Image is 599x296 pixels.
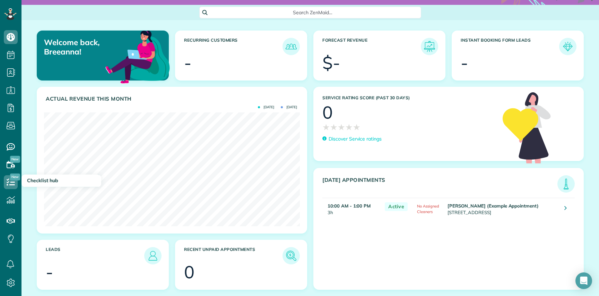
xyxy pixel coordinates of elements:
h3: Recent unpaid appointments [184,247,283,264]
img: dashboard_welcome-42a62b7d889689a78055ac9021e634bf52bae3f8056760290aed330b23ab8690.png [104,23,171,90]
img: icon_form_leads-04211a6a04a5b2264e4ee56bc0799ec3eb69b7e499cbb523a139df1d13a81ae0.png [561,40,575,53]
span: ★ [345,121,353,133]
span: No Assigned Cleaners [417,204,439,214]
div: 0 [322,104,333,121]
td: 3h [322,198,381,220]
strong: 10:00 AM - 1:00 PM [328,203,371,209]
span: ★ [330,121,338,133]
strong: [PERSON_NAME] (Example Appointment) [448,203,539,209]
span: [DATE] [281,105,297,109]
h3: Recurring Customers [184,38,283,55]
p: Welcome back, Breeanna! [44,38,126,56]
div: - [461,54,468,71]
a: Discover Service ratings [322,135,382,143]
h3: Actual Revenue this month [46,96,300,102]
img: icon_leads-1bed01f49abd5b7fead27621c3d59655bb73ed531f8eeb49469d10e621d6b896.png [146,249,160,263]
span: Active [385,202,408,211]
img: icon_forecast_revenue-8c13a41c7ed35a8dcfafea3cbb826a0462acb37728057bba2d056411b612bbbe.png [423,40,436,53]
div: Open Intercom Messenger [575,272,592,289]
div: $- [322,54,340,71]
div: - [46,263,53,281]
h3: Service Rating score (past 30 days) [322,95,496,100]
span: ★ [338,121,345,133]
span: [DATE] [258,105,274,109]
span: ★ [353,121,361,133]
h3: [DATE] Appointments [322,177,557,193]
img: icon_todays_appointments-901f7ab196bb0bea1936b74009e4eb5ffbc2d2711fa7634e0d609ed5ef32b18b.png [559,177,573,191]
img: icon_unpaid_appointments-47b8ce3997adf2238b356f14209ab4cced10bd1f174958f3ca8f1d0dd7fffeee.png [284,249,298,263]
img: icon_recurring_customers-cf858462ba22bcd05b5a5880d41d6543d210077de5bb9ebc9590e49fd87d84ed.png [284,40,298,53]
span: Checklist hub [27,177,58,184]
h3: Forecast Revenue [322,38,421,55]
p: Discover Service ratings [329,135,382,143]
span: New [10,156,20,163]
h3: Leads [46,247,144,264]
span: New [10,174,20,180]
div: - [184,54,191,71]
span: ★ [322,121,330,133]
div: 0 [184,263,194,281]
td: [STREET_ADDRESS] [446,198,559,220]
h3: Instant Booking Form Leads [461,38,559,55]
